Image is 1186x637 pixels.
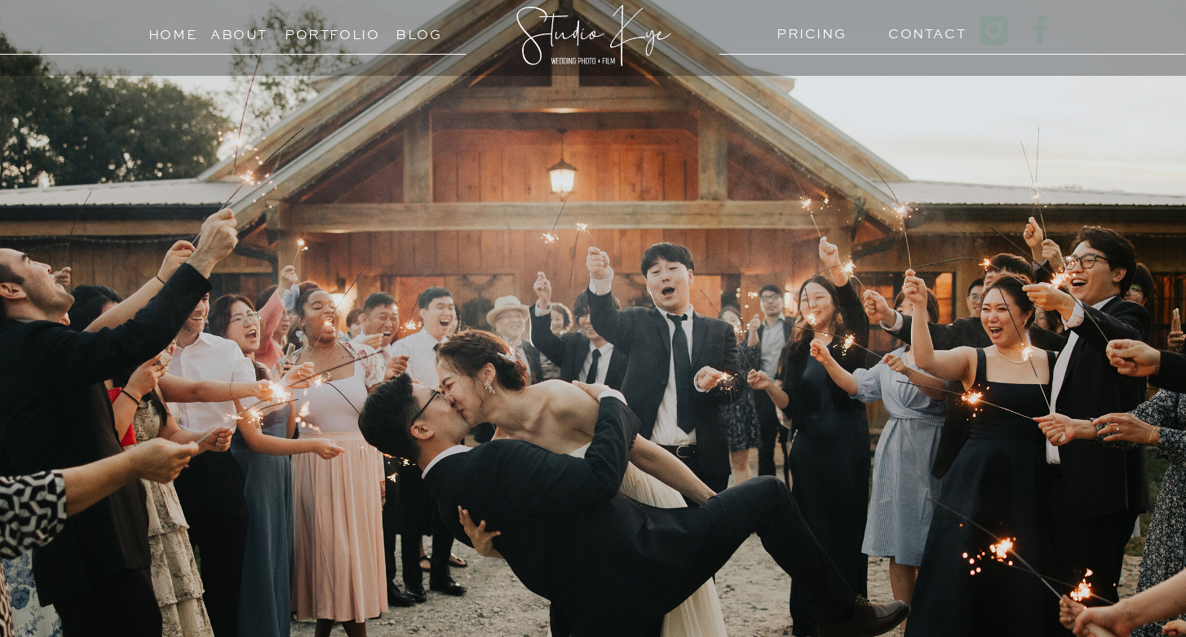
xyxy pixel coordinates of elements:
[141,23,204,38] a: Home
[777,22,839,38] a: PRICING
[382,23,456,38] a: Blog
[285,23,359,38] a: Portfolio
[888,22,951,38] a: Contact
[210,23,268,38] a: About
